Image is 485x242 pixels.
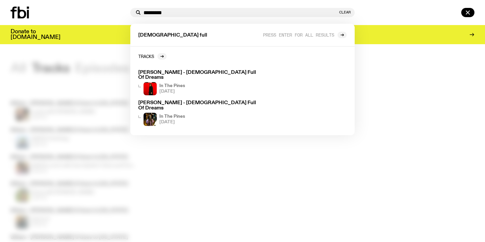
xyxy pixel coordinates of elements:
a: [PERSON_NAME] - [DEMOGRAPHIC_DATA] Full Of DreamsWoman with long brown hair smiling in a pink dre... [136,98,262,128]
a: Press enter for all results [263,32,347,38]
a: [PERSON_NAME] - [DEMOGRAPHIC_DATA] Full Of DreamsIn The Pines[DATE] [136,68,262,98]
button: Clear [339,11,351,14]
a: Tracks [138,53,167,60]
h3: Donate to [DOMAIN_NAME] [11,29,60,40]
span: Press enter for all results [263,32,334,37]
span: [DATE] [159,120,185,124]
h3: [PERSON_NAME] - [DEMOGRAPHIC_DATA] Full Of Dreams [138,101,260,110]
span: [DATE] [159,89,185,94]
h4: In The Pines [159,114,185,119]
h3: [PERSON_NAME] - [DEMOGRAPHIC_DATA] Full Of Dreams [138,70,260,80]
span: [DEMOGRAPHIC_DATA] full [138,33,207,38]
img: Woman with long brown hair smiling in a pink dress [144,113,157,126]
h4: In The Pines [159,84,185,88]
h2: Tracks [138,54,154,59]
